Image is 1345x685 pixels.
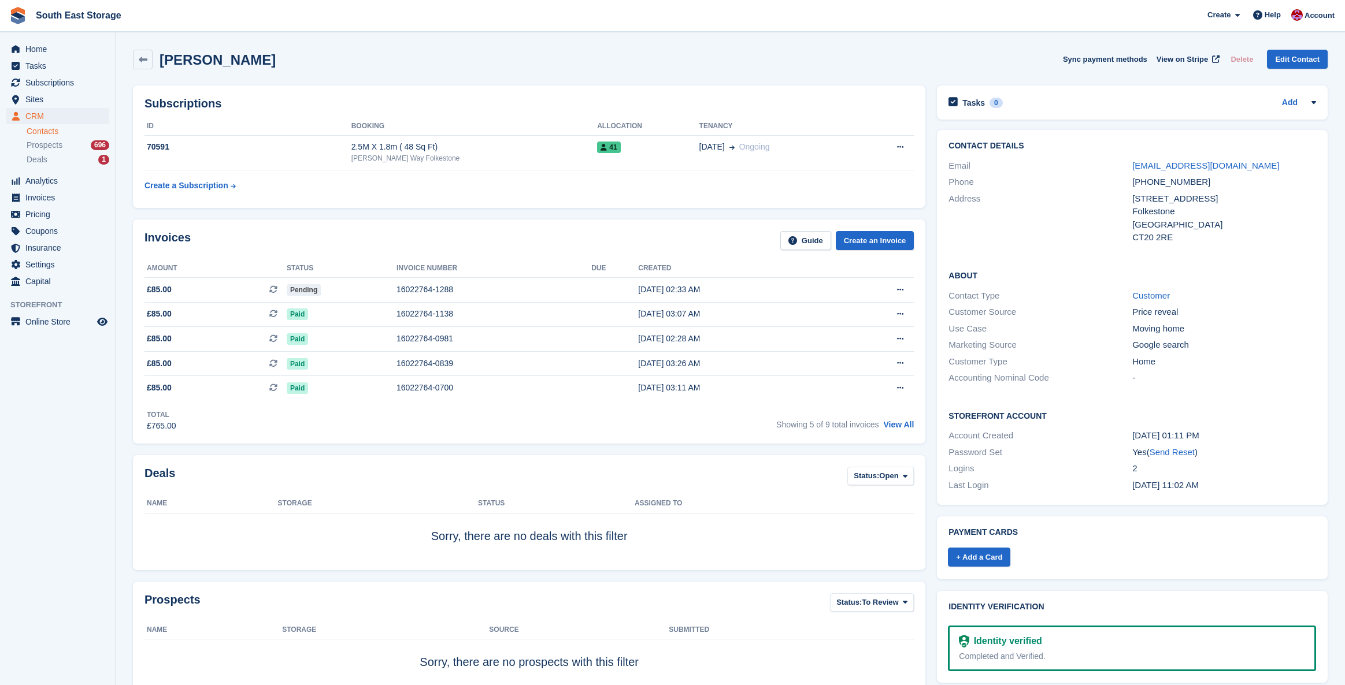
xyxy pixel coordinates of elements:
[883,420,914,429] a: View All
[6,189,109,206] a: menu
[144,141,351,153] div: 70591
[25,189,95,206] span: Invoices
[6,75,109,91] a: menu
[948,176,1132,189] div: Phone
[1132,462,1316,475] div: 2
[1152,50,1222,69] a: View on Stripe
[147,409,176,420] div: Total
[147,382,172,394] span: £85.00
[1157,54,1208,65] span: View on Stripe
[27,126,109,137] a: Contacts
[1291,9,1303,21] img: Roger Norris
[948,142,1316,151] h2: Contact Details
[27,154,109,166] a: Deals 1
[25,240,95,256] span: Insurance
[635,494,914,513] th: Assigned to
[351,153,598,163] div: [PERSON_NAME] Way Folkestone
[6,314,109,330] a: menu
[6,108,109,124] a: menu
[10,299,115,311] span: Storefront
[948,602,1316,612] h2: Identity verification
[591,259,638,278] th: Due
[780,231,831,250] a: Guide
[25,273,95,289] span: Capital
[948,289,1132,303] div: Contact Type
[287,382,308,394] span: Paid
[282,621,489,639] th: Storage
[962,98,985,108] h2: Tasks
[397,259,591,278] th: Invoice number
[144,180,228,192] div: Create a Subscription
[1226,50,1258,69] button: Delete
[862,597,898,608] span: To Review
[1132,371,1316,385] div: -
[27,140,62,151] span: Prospects
[969,634,1042,648] div: Identity verified
[597,117,699,136] th: Allocation
[397,333,591,345] div: 16022764-0981
[6,41,109,57] a: menu
[431,530,628,542] span: Sorry, there are no deals with this filter
[1267,50,1328,69] a: Edit Contact
[147,358,172,370] span: £85.00
[147,284,172,296] span: £85.00
[948,306,1132,319] div: Customer Source
[948,355,1132,368] div: Customer Type
[1132,429,1316,442] div: [DATE] 01:11 PM
[6,273,109,289] a: menu
[6,240,109,256] a: menu
[1132,231,1316,244] div: CT20 2RE
[6,58,109,74] a: menu
[27,154,47,165] span: Deals
[990,98,1003,108] div: 0
[1132,306,1316,319] div: Price reveal
[948,548,1010,567] a: + Add a Card
[287,333,308,345] span: Paid
[91,140,109,150] div: 696
[1150,447,1195,457] a: Send Reset
[27,139,109,151] a: Prospects 696
[638,308,836,320] div: [DATE] 03:07 AM
[776,420,879,429] span: Showing 5 of 9 total invoices
[25,173,95,189] span: Analytics
[144,467,175,488] h2: Deals
[144,259,287,278] th: Amount
[287,259,397,278] th: Status
[638,259,836,278] th: Created
[144,621,282,639] th: Name
[160,52,276,68] h2: [PERSON_NAME]
[25,75,95,91] span: Subscriptions
[6,173,109,189] a: menu
[25,223,95,239] span: Coupons
[287,358,308,370] span: Paid
[98,155,109,165] div: 1
[836,597,862,608] span: Status:
[25,91,95,107] span: Sites
[948,192,1132,244] div: Address
[948,528,1316,537] h2: Payment cards
[854,470,879,482] span: Status:
[1132,338,1316,352] div: Google search
[948,159,1132,173] div: Email
[847,467,914,486] button: Status: Open
[351,117,598,136] th: Booking
[1132,355,1316,368] div: Home
[6,91,109,107] a: menu
[1132,480,1199,490] time: 2025-01-30 11:02:20 UTC
[1132,218,1316,232] div: [GEOGRAPHIC_DATA]
[597,142,620,153] span: 41
[1305,10,1335,21] span: Account
[278,494,479,513] th: Storage
[1265,9,1281,21] span: Help
[739,142,770,151] span: Ongoing
[1132,192,1316,206] div: [STREET_ADDRESS]
[638,333,836,345] div: [DATE] 02:28 AM
[1132,322,1316,336] div: Moving home
[478,494,635,513] th: Status
[144,494,278,513] th: Name
[1132,446,1316,459] div: Yes
[638,358,836,370] div: [DATE] 03:26 AM
[948,269,1316,281] h2: About
[31,6,126,25] a: South East Storage
[25,58,95,74] span: Tasks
